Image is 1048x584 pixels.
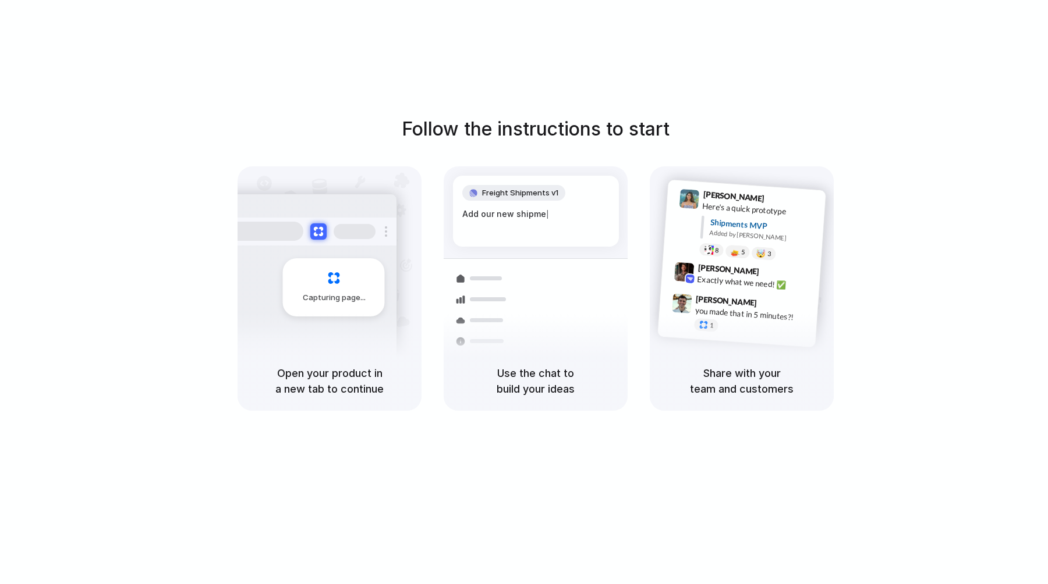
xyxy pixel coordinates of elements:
[710,322,714,329] span: 1
[696,292,757,309] span: [PERSON_NAME]
[462,208,610,220] div: Add our new shipme
[756,249,766,258] div: 🤯
[697,273,813,293] div: Exactly what we need! ✅
[715,247,719,253] span: 8
[768,193,792,207] span: 9:41 AM
[664,365,820,397] h5: Share with your team and customers
[763,266,787,280] span: 9:42 AM
[458,365,614,397] h5: Use the chat to build your ideas
[703,188,764,205] span: [PERSON_NAME]
[695,304,811,324] div: you made that in 5 minutes?!
[760,298,784,312] span: 9:47 AM
[702,200,819,219] div: Here's a quick prototype
[767,251,771,257] span: 3
[303,292,367,304] span: Capturing page
[252,365,408,397] h5: Open your product in a new tab to continue
[741,249,745,255] span: 5
[698,261,759,278] span: [PERSON_NAME]
[709,228,816,245] div: Added by [PERSON_NAME]
[402,115,670,143] h1: Follow the instructions to start
[482,187,558,199] span: Freight Shipments v1
[710,216,817,235] div: Shipments MVP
